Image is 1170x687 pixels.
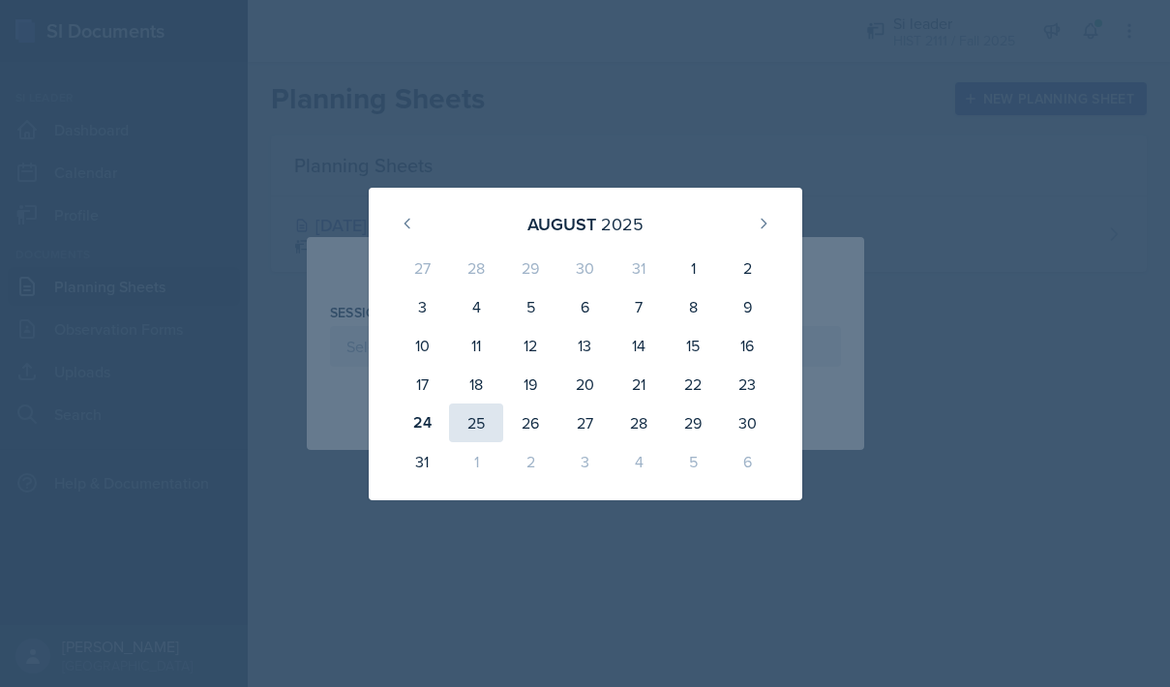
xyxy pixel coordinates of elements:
div: 6 [557,287,612,326]
div: August [527,211,596,237]
div: 11 [449,326,503,365]
div: 16 [720,326,774,365]
div: 24 [396,403,450,442]
div: 4 [449,287,503,326]
div: 30 [720,403,774,442]
div: 2 [720,249,774,287]
div: 5 [666,442,720,481]
div: 9 [720,287,774,326]
div: 1 [666,249,720,287]
div: 7 [612,287,666,326]
div: 14 [612,326,666,365]
div: 19 [503,365,557,403]
div: 20 [557,365,612,403]
div: 31 [396,442,450,481]
div: 1 [449,442,503,481]
div: 2025 [601,211,644,237]
div: 3 [396,287,450,326]
div: 10 [396,326,450,365]
div: 15 [666,326,720,365]
div: 29 [503,249,557,287]
div: 25 [449,403,503,442]
div: 26 [503,403,557,442]
div: 8 [666,287,720,326]
div: 27 [396,249,450,287]
div: 13 [557,326,612,365]
div: 17 [396,365,450,403]
div: 21 [612,365,666,403]
div: 18 [449,365,503,403]
div: 23 [720,365,774,403]
div: 4 [612,442,666,481]
div: 30 [557,249,612,287]
div: 2 [503,442,557,481]
div: 12 [503,326,557,365]
div: 5 [503,287,557,326]
div: 27 [557,403,612,442]
div: 28 [612,403,666,442]
div: 3 [557,442,612,481]
div: 31 [612,249,666,287]
div: 22 [666,365,720,403]
div: 6 [720,442,774,481]
div: 29 [666,403,720,442]
div: 28 [449,249,503,287]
